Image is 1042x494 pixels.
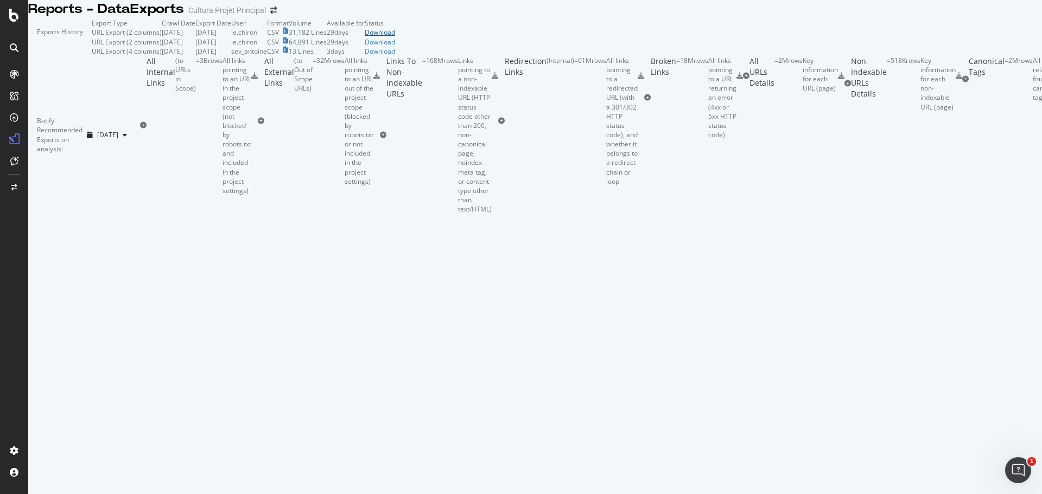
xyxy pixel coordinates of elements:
[651,56,676,139] div: Broken Links
[327,37,365,47] td: 29 days
[289,28,327,37] td: 31,182 Lines
[386,56,422,214] div: Links To Non-Indexable URLs
[267,47,279,56] div: CSV
[289,18,327,28] td: Volume
[920,56,956,112] div: Key information for each non-indexable URL (page)
[223,56,251,195] div: All links pointing to an URL in the project scope (not blocked by robots.txt and included in the ...
[969,56,1005,102] div: Canonical Tags
[175,56,196,195] div: ( to URLs in Scope )
[92,47,162,56] div: URL Export (4 columns)
[638,73,644,79] div: csv-export
[196,56,223,195] div: = 3B rows
[162,37,195,47] td: [DATE]
[327,18,365,28] td: Available for
[195,28,231,37] td: [DATE]
[267,18,289,28] td: Format
[264,56,294,186] div: All External Links
[92,18,162,28] td: Export Type
[365,47,395,56] a: Download
[574,56,606,186] div: = 61M rows
[887,56,920,112] div: = 518K rows
[289,37,327,47] td: 64,891 Lines
[373,73,380,79] div: csv-export
[162,47,195,56] td: [DATE]
[956,73,962,79] div: csv-export
[313,56,345,186] div: = 32M rows
[231,47,267,56] td: sev_antoine
[492,73,498,79] div: csv-export
[365,28,395,37] a: Download
[195,37,231,47] td: [DATE]
[547,56,574,186] div: ( Internal )
[422,56,458,214] div: = 168M rows
[92,28,162,37] div: URL Export (2 columns)
[851,56,887,112] div: Non-Indexable URLs Details
[162,18,195,28] td: Crawl Date
[1005,56,1033,102] div: = 2M rows
[188,5,266,16] div: Cultura Projet Principal
[195,47,231,56] td: [DATE]
[147,56,175,195] div: All Internal Links
[345,56,373,186] div: All links pointing to an URL out of the project scope (blocked by robots.txt or not included in t...
[458,56,492,214] div: Links pointing to a non-indexable URL (HTTP status code other than 200, non-canonical page, noind...
[231,18,267,28] td: User
[327,47,365,56] td: 3 days
[838,73,844,79] div: csv-export
[37,27,83,47] div: Exports History
[365,18,395,28] td: Status
[37,116,82,153] div: Botify Recommended Exports on analysis:
[365,37,395,47] a: Download
[267,37,279,47] div: CSV
[270,7,277,14] div: arrow-right-arrow-left
[606,56,638,186] div: All links pointing to a redirected URL (with a 301/302 HTTP status code), and whether it belongs ...
[803,56,838,93] div: Key information for each URL (page)
[736,73,743,79] div: csv-export
[195,18,231,28] td: Export Date
[162,28,195,37] td: [DATE]
[708,56,736,139] div: All links pointing to a URL returning an error (4xx or 5xx HTTP status code)
[1027,457,1036,466] span: 1
[82,126,131,144] button: [DATE]
[774,56,803,97] div: = 2M rows
[749,56,774,97] div: All URLs Details
[1005,457,1031,483] iframe: Intercom live chat
[676,56,708,139] div: = 18M rows
[92,37,162,47] div: URL Export (2 columns)
[97,130,118,139] span: 2025 Sep. 23rd
[231,37,267,47] td: le.chiron
[289,47,327,56] td: 13 Lines
[327,28,365,37] td: 29 days
[231,28,267,37] td: le.chiron
[251,73,258,79] div: csv-export
[294,56,313,186] div: ( to Out of Scope URLs )
[505,56,547,186] div: Redirection Links
[267,28,279,37] div: CSV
